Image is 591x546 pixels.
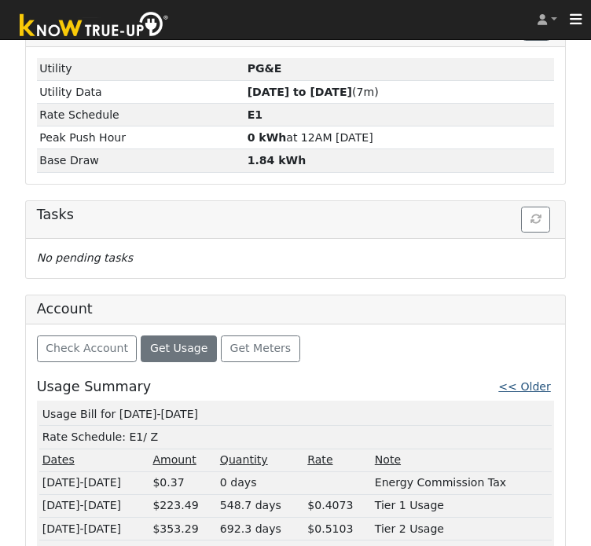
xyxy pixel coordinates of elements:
[307,521,369,537] div: $0.5103
[230,342,292,354] span: Get Meters
[39,518,150,541] td: [DATE]-[DATE]
[37,207,555,223] h5: Tasks
[248,86,352,98] strong: [DATE] to [DATE]
[42,453,75,466] u: Dates
[248,131,287,144] strong: 0 kWh
[498,380,550,393] a: << Older
[220,475,302,491] div: 0 days
[37,104,244,126] td: Rate Schedule
[37,149,244,172] td: Base Draw
[150,471,217,494] td: $0.37
[307,453,332,466] u: Rate
[372,471,552,494] td: Energy Commission Tax
[37,126,244,149] td: Peak Push Hour
[561,9,591,31] button: Toggle navigation
[39,471,150,494] td: [DATE]-[DATE]
[375,453,401,466] u: Note
[372,518,552,541] td: Tier 2 Usage
[220,521,302,537] div: 692.3 days
[221,335,300,362] button: Get Meters
[39,426,552,449] td: Rate Schedule: E1
[37,251,133,264] i: No pending tasks
[37,379,151,395] h5: Usage Summary
[372,494,552,517] td: Tier 1 Usage
[37,81,244,104] td: Utility Data
[150,494,217,517] td: $223.49
[248,154,307,167] strong: 1.84 kWh
[244,126,554,149] td: at 12AM [DATE]
[46,342,128,354] span: Check Account
[39,494,150,517] td: [DATE]-[DATE]
[248,108,262,121] strong: Z
[12,9,177,44] img: Know True-Up
[150,342,207,354] span: Get Usage
[141,335,217,362] button: Get Usage
[150,518,217,541] td: $353.29
[248,86,379,98] span: (7m)
[521,207,550,233] button: Refresh
[248,62,282,75] strong: ID: 17203792, authorized: 08/20/25
[143,431,158,443] span: / Z
[37,335,138,362] button: Check Account
[39,403,552,426] td: Usage Bill for [DATE]-[DATE]
[307,497,369,514] div: $0.4073
[220,453,268,466] u: Quantity
[152,453,196,466] u: Amount
[37,58,244,81] td: Utility
[220,497,302,514] div: 548.7 days
[37,301,93,317] h5: Account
